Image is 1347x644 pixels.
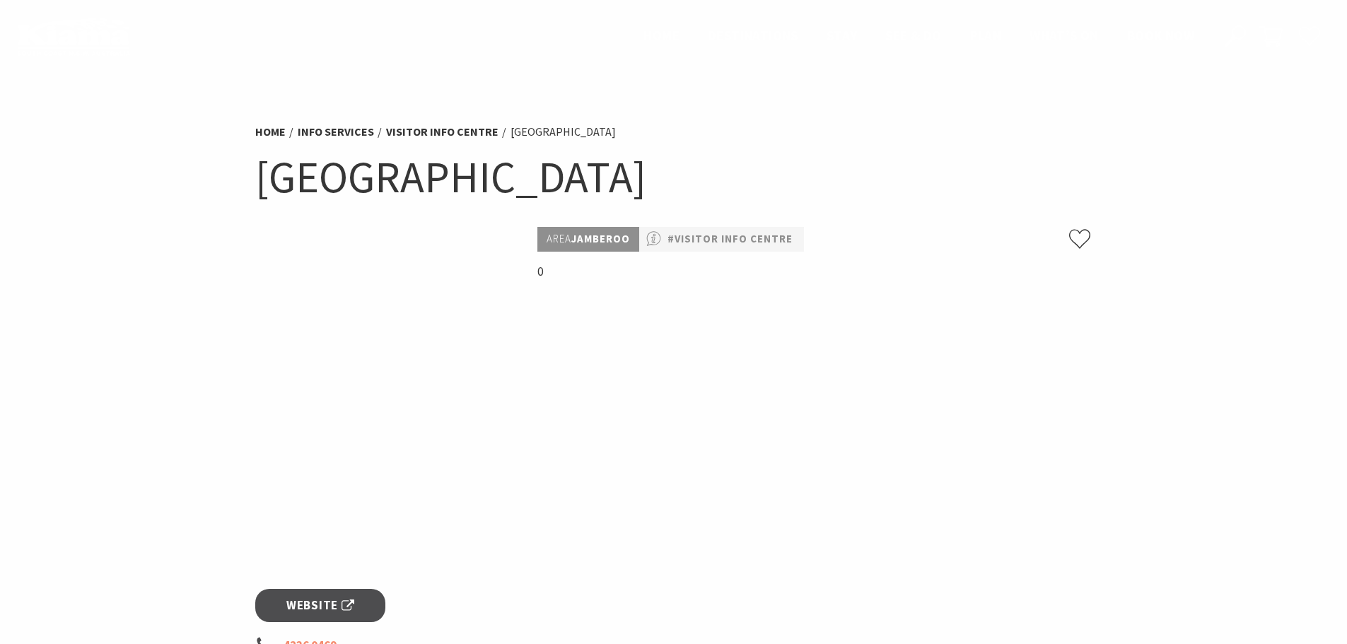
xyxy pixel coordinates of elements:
span: Stay [827,27,858,44]
span: Book now [1127,27,1194,44]
h1: [GEOGRAPHIC_DATA] [255,148,1092,206]
span: Website [286,596,354,615]
p: Jamberoo [537,227,639,252]
nav: Main Menu [629,25,1208,48]
a: Website [255,589,386,622]
li: [GEOGRAPHIC_DATA] [511,123,616,141]
a: Visitor Info Centre [386,124,498,139]
span: Plan [970,27,1002,44]
span: Area [547,232,571,245]
a: Home [255,124,286,139]
span: Home [643,27,680,44]
a: Info Services [298,124,374,139]
span: What’s On [1030,27,1099,44]
span: See & Do [885,27,941,44]
span: Destinations [708,27,798,44]
img: Kiama Logo [17,17,130,56]
a: #Visitor Info Centre [667,230,793,248]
